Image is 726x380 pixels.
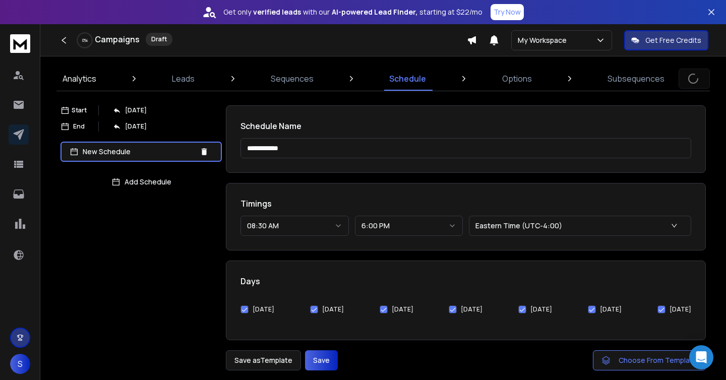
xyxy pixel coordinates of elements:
p: [DATE] [125,122,147,131]
p: Get Free Credits [645,35,701,45]
button: Try Now [491,4,524,20]
a: Subsequences [601,67,671,91]
p: Leads [172,73,195,85]
a: Analytics [56,67,102,91]
div: Draft [146,33,172,46]
div: Open Intercom Messenger [689,345,713,369]
label: [DATE] [670,305,691,313]
p: My Workspace [518,35,571,45]
a: Options [496,67,538,91]
h1: Schedule Name [240,120,691,132]
a: Sequences [265,67,320,91]
p: Schedule [389,73,426,85]
label: [DATE] [530,305,552,313]
button: 08:30 AM [240,216,349,236]
strong: verified leads [253,7,301,17]
button: S [10,354,30,374]
button: 6:00 PM [355,216,463,236]
p: [DATE] [125,106,147,114]
button: Save asTemplate [226,350,301,370]
p: Get only with our starting at $22/mo [223,7,482,17]
button: Add Schedule [60,172,222,192]
button: Save [305,350,338,370]
span: Choose From Template [619,355,697,365]
p: New Schedule [83,147,196,157]
h1: Days [240,275,691,287]
p: Sequences [271,73,314,85]
button: Get Free Credits [624,30,708,50]
label: [DATE] [461,305,482,313]
label: [DATE] [392,305,413,313]
p: End [73,122,85,131]
p: Analytics [63,73,96,85]
p: Try Now [494,7,521,17]
p: Eastern Time (UTC-4:00) [475,221,566,231]
a: Schedule [383,67,432,91]
p: Options [502,73,532,85]
button: Choose From Template [593,350,706,370]
h1: Campaigns [95,33,140,45]
img: logo [10,34,30,53]
p: 0 % [82,37,88,43]
p: Subsequences [608,73,664,85]
p: Start [72,106,87,114]
label: [DATE] [322,305,344,313]
label: [DATE] [600,305,622,313]
label: [DATE] [253,305,274,313]
h1: Timings [240,198,691,210]
strong: AI-powered Lead Finder, [332,7,417,17]
a: Leads [166,67,201,91]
